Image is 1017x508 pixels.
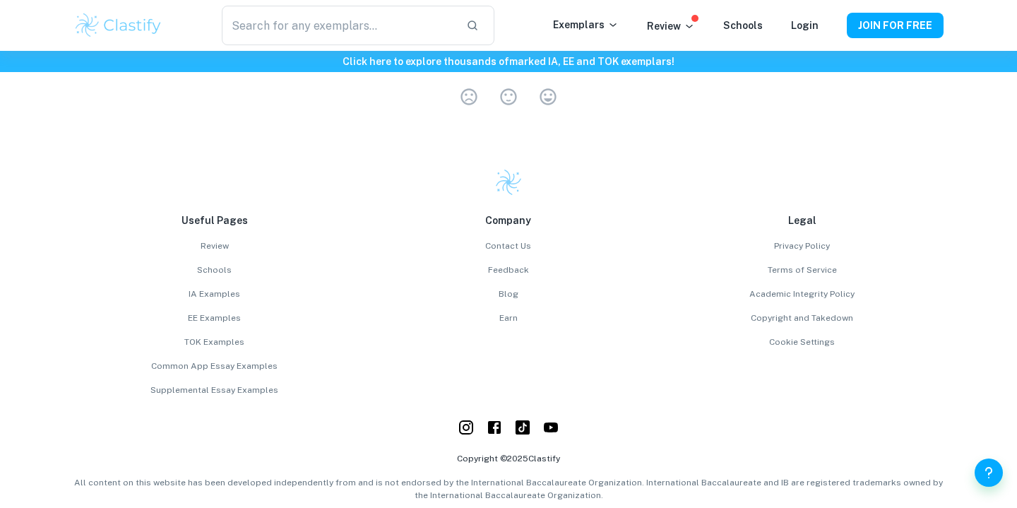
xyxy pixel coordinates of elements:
[73,384,356,396] a: Supplemental Essay Examples
[661,288,944,300] a: Academic Integrity Policy
[73,476,944,502] p: All content on this website has been developed independently from and is not endorsed by the Inte...
[514,419,531,441] a: YouTube
[222,6,455,45] input: Search for any exemplars...
[791,20,819,31] a: Login
[73,264,356,276] a: Schools
[73,360,356,372] a: Common App Essay Examples
[661,240,944,252] a: Privacy Policy
[723,20,763,31] a: Schools
[661,312,944,324] a: Copyright and Takedown
[367,288,650,300] a: Blog
[494,168,523,196] img: Clastify logo
[553,17,619,33] p: Exemplars
[661,213,944,228] p: Legal
[73,213,356,228] p: Useful Pages
[661,264,944,276] a: Terms of Service
[73,336,356,348] a: TOK Examples
[367,264,650,276] a: Feedback
[486,419,503,441] a: Facebook
[542,419,559,441] a: YouTube
[847,13,944,38] button: JOIN FOR FREE
[367,213,650,228] p: Company
[367,240,650,252] a: Contact Us
[975,459,1003,487] button: Help and Feedback
[661,336,944,348] a: Cookie Settings
[647,18,695,34] p: Review
[73,312,356,324] a: EE Examples
[367,312,650,324] a: Earn
[73,288,356,300] a: IA Examples
[73,11,163,40] img: Clastify logo
[458,419,475,441] a: Instagram
[73,240,356,252] a: Review
[3,54,1014,69] h6: Click here to explore thousands of marked IA, EE and TOK exemplars !
[73,452,944,465] p: Copyright © 2025 Clastify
